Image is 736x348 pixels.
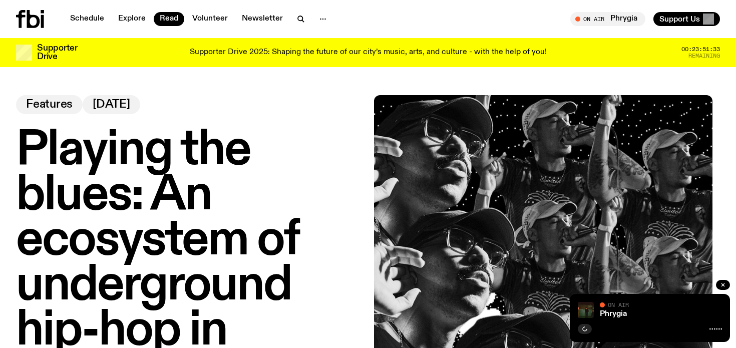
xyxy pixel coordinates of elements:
[688,53,720,59] span: Remaining
[659,15,700,24] span: Support Us
[93,99,130,110] span: [DATE]
[186,12,234,26] a: Volunteer
[37,44,77,61] h3: Supporter Drive
[578,302,594,318] img: A greeny-grainy film photo of Bela, John and Bindi at night. They are standing in a backyard on g...
[190,48,547,57] p: Supporter Drive 2025: Shaping the future of our city’s music, arts, and culture - with the help o...
[653,12,720,26] button: Support Us
[570,12,645,26] button: On AirPhrygia
[154,12,184,26] a: Read
[608,301,629,308] span: On Air
[112,12,152,26] a: Explore
[26,99,73,110] span: Features
[236,12,289,26] a: Newsletter
[681,47,720,52] span: 00:23:51:33
[600,310,627,318] a: Phrygia
[64,12,110,26] a: Schedule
